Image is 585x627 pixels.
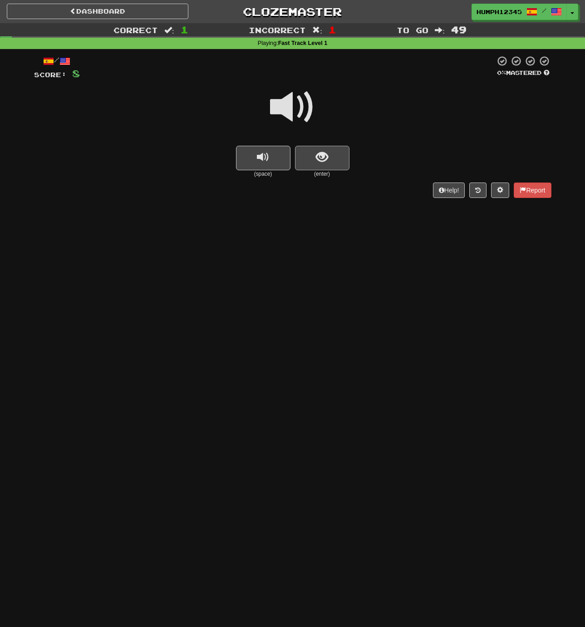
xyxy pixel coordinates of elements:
strong: Fast Track Level 1 [278,40,328,46]
small: (enter) [295,170,349,178]
button: Help! [433,183,465,198]
span: 0 % [497,69,506,76]
span: / [542,7,546,14]
button: Round history (alt+y) [469,183,487,198]
a: Dashboard [7,4,188,19]
span: To go [397,25,428,35]
span: : [164,26,174,34]
span: HUMPH12345 [477,8,522,16]
button: show sentence [295,146,349,170]
span: 1 [329,24,336,35]
div: / [34,55,80,67]
span: Correct [113,25,158,35]
span: : [312,26,322,34]
button: Report [514,183,551,198]
span: 49 [451,24,467,35]
span: 8 [72,68,80,79]
span: Incorrect [249,25,306,35]
span: Score: [34,71,67,79]
small: (space) [236,170,290,178]
button: replay audio [236,146,290,170]
div: Mastered [495,69,551,77]
span: : [435,26,445,34]
a: HUMPH12345 / [472,4,567,20]
a: Clozemaster [202,4,383,20]
span: 1 [181,24,188,35]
